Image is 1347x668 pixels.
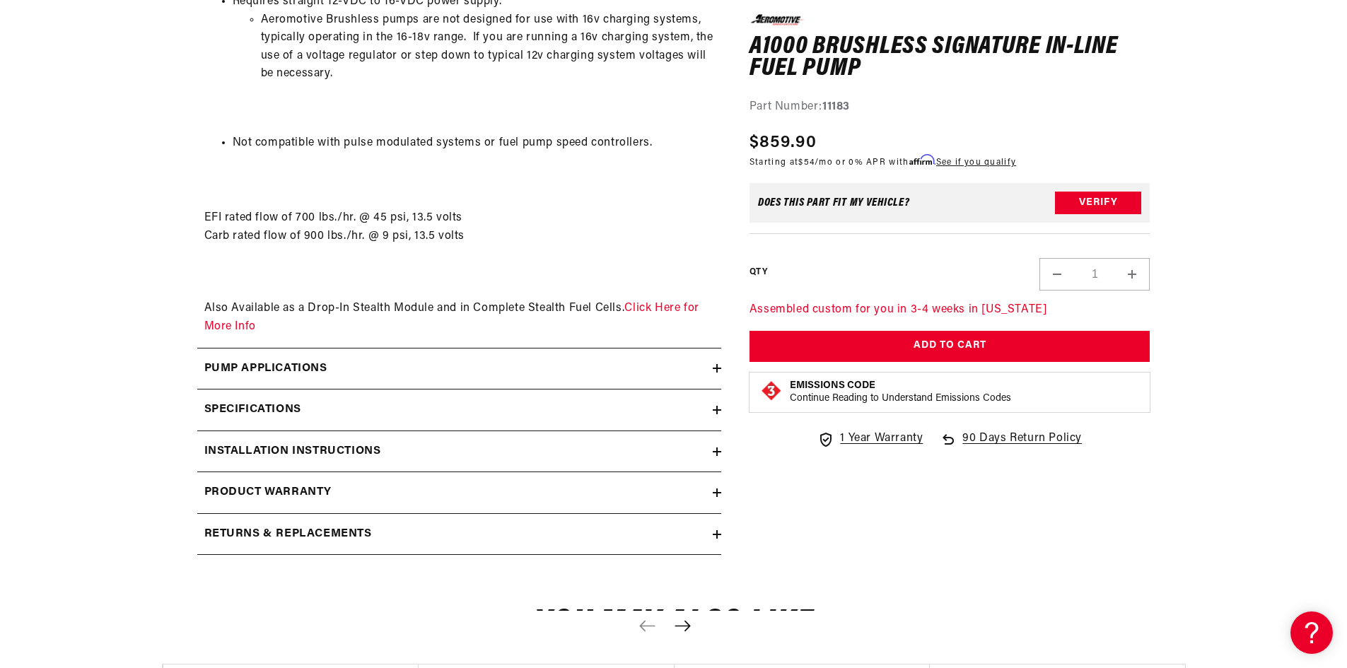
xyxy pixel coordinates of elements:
[750,301,1150,320] p: Assembled custom for you in 3-4 weeks in [US_STATE]
[197,514,721,555] summary: Returns & replacements
[798,158,815,167] span: $54
[197,431,721,472] summary: Installation Instructions
[760,380,783,402] img: Emissions code
[1055,192,1141,214] button: Verify
[204,401,301,419] h2: Specifications
[940,430,1082,462] a: 90 Days Return Policy
[204,484,332,502] h2: Product warranty
[790,380,1011,405] button: Emissions CodeContinue Reading to Understand Emissions Codes
[261,14,713,80] span: Aeromotive Brushless pumps are not designed for use with 16v charging systems, typically operatin...
[750,35,1150,80] h1: A1000 Brushless Signature In-Line Fuel Pump
[204,173,714,336] p: EFI rated flow of 700 lbs./hr. @ 45 psi, 13.5 volts Carb rated flow of 900 lbs./hr. @ 9 psi, 13.5...
[840,430,923,448] span: 1 Year Warranty
[197,348,721,389] summary: Pump Applications
[962,430,1082,462] span: 90 Days Return Policy
[750,98,1150,116] div: Part Number:
[790,380,875,391] strong: Emissions Code
[204,443,381,461] h2: Installation Instructions
[817,430,923,448] a: 1 Year Warranty
[233,134,714,153] li: Not compatible with pulse modulated systems or fuel pump speed controllers.
[758,197,910,209] div: Does This part fit My vehicle?
[197,472,721,513] summary: Product warranty
[197,389,721,430] summary: Specifications
[632,611,663,642] button: Previous slide
[750,156,1016,169] p: Starting at /mo or 0% APR with .
[162,609,1186,642] h2: You may also like
[204,525,372,544] h2: Returns & replacements
[909,155,934,165] span: Affirm
[936,158,1016,167] a: See if you qualify - Learn more about Affirm Financing (opens in modal)
[204,303,699,332] a: Click Here for More Info
[204,360,327,378] h2: Pump Applications
[822,100,850,112] strong: 11183
[790,392,1011,405] p: Continue Reading to Understand Emissions Codes
[750,130,817,156] span: $859.90
[750,330,1150,362] button: Add to Cart
[667,611,699,642] button: Next slide
[750,266,767,278] label: QTY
